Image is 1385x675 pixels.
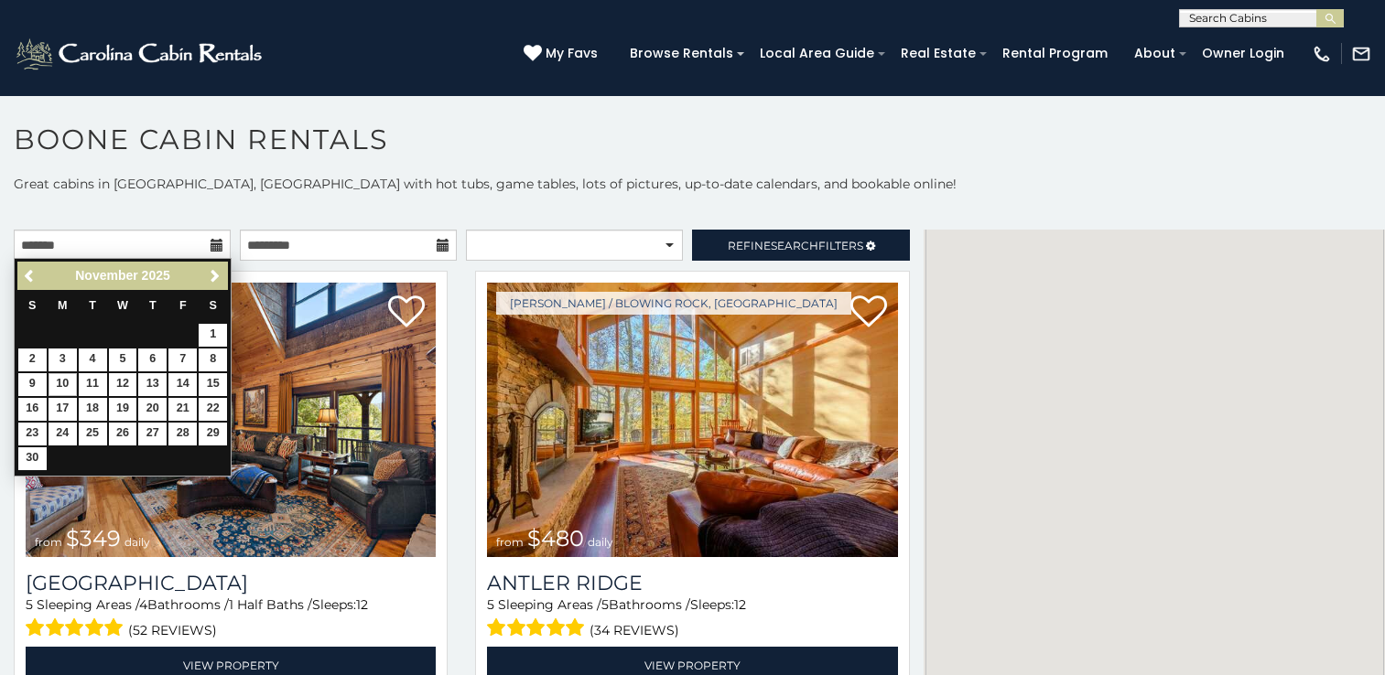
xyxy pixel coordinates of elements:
[35,535,62,549] span: from
[138,398,167,421] a: 20
[18,423,47,445] a: 23
[58,299,68,312] span: Monday
[208,269,222,284] span: Next
[18,348,47,371] a: 2
[18,398,47,421] a: 16
[124,535,150,549] span: daily
[138,373,167,396] a: 13
[388,294,425,332] a: Add to favorites
[546,44,598,63] span: My Favs
[210,299,217,312] span: Saturday
[203,264,226,287] a: Next
[993,39,1117,68] a: Rental Program
[601,596,609,613] span: 5
[109,423,137,445] a: 26
[850,294,887,332] a: Add to favorites
[18,447,47,470] a: 30
[487,571,897,595] a: Antler Ridge
[79,348,107,371] a: 4
[109,373,137,396] a: 12
[588,535,613,549] span: daily
[149,299,157,312] span: Thursday
[139,596,147,613] span: 4
[199,373,227,396] a: 15
[18,373,47,396] a: 9
[26,571,436,595] h3: Diamond Creek Lodge
[728,239,863,252] span: Refine Filters
[590,618,679,642] span: (34 reviews)
[79,373,107,396] a: 11
[527,525,584,552] span: $480
[128,618,217,642] span: (52 reviews)
[356,596,368,613] span: 12
[621,39,742,68] a: Browse Rentals
[142,268,170,283] span: 2025
[1351,44,1371,64] img: mail-regular-white.png
[26,595,436,642] div: Sleeping Areas / Bathrooms / Sleeps:
[89,299,96,312] span: Tuesday
[138,348,167,371] a: 6
[23,269,38,284] span: Previous
[168,398,197,421] a: 21
[138,423,167,445] a: 27
[117,299,128,312] span: Wednesday
[19,264,42,287] a: Previous
[14,36,267,72] img: White-1-2.png
[49,398,77,421] a: 17
[168,348,197,371] a: 7
[28,299,36,312] span: Sunday
[79,423,107,445] a: 25
[487,595,897,642] div: Sleeping Areas / Bathrooms / Sleeps:
[692,230,909,261] a: RefineSearchFilters
[1312,44,1332,64] img: phone-regular-white.png
[49,423,77,445] a: 24
[109,348,137,371] a: 5
[229,596,312,613] span: 1 Half Baths /
[66,525,121,552] span: $349
[487,283,897,557] a: Antler Ridge from $480 daily
[168,423,197,445] a: 28
[179,299,187,312] span: Friday
[199,398,227,421] a: 22
[199,324,227,347] a: 1
[168,373,197,396] a: 14
[26,571,436,595] a: [GEOGRAPHIC_DATA]
[1193,39,1293,68] a: Owner Login
[75,268,137,283] span: November
[26,596,33,613] span: 5
[109,398,137,421] a: 19
[487,596,494,613] span: 5
[49,373,77,396] a: 10
[496,535,524,549] span: from
[751,39,883,68] a: Local Area Guide
[487,283,897,557] img: Antler Ridge
[1125,39,1185,68] a: About
[734,596,746,613] span: 12
[199,348,227,371] a: 8
[79,398,107,421] a: 18
[892,39,985,68] a: Real Estate
[524,44,602,64] a: My Favs
[199,423,227,445] a: 29
[49,348,77,371] a: 3
[771,239,818,252] span: Search
[496,292,851,315] a: [PERSON_NAME] / Blowing Rock, [GEOGRAPHIC_DATA]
